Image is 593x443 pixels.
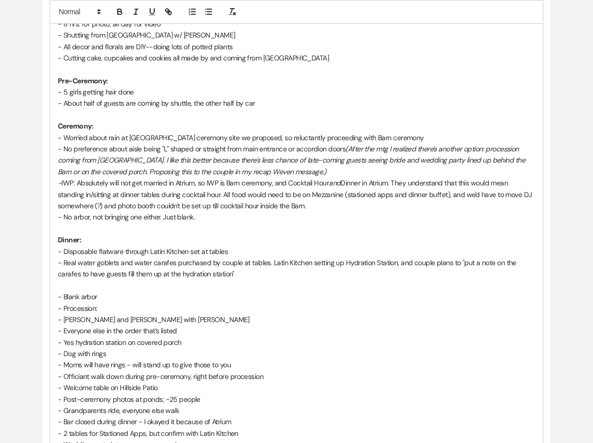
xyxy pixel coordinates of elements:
[58,86,535,98] p: - 5 girls getting hair done
[58,371,535,382] p: - Officiant walk down during pre-ceremony, right before procession
[58,235,81,244] strong: Dinner:
[58,177,535,211] p: IWP: Absolutely will not get married in Atrium, so IWP is Barn ceremony, and Cocktail Hour Dinner...
[58,394,535,405] p: - Post-ceremony photos at ponds; ~25 people
[58,257,535,280] p: - Real water goblets and water carafes purchased by couple at tables. Latin Kitchen setting up Hy...
[58,303,535,314] p: - Procession:
[58,121,93,131] strong: Ceremony:
[58,98,535,109] p: - About half of guests are coming by shuttle, the other half by car
[58,132,535,143] p: - Worried about rain at [GEOGRAPHIC_DATA] ceremony site we proposed, so reluctantly proceeding wi...
[58,291,535,302] p: - Blank arbor
[58,76,108,85] strong: Pre-Ceremony:
[58,416,535,427] p: - Bar closed during dinner - I okayed it because of Atrium
[58,143,535,177] p: - No preference about aisle being "L" shaped or straight from main entrance or accordion doors
[58,359,535,370] p: - Moms will have rings - will stand up to give those to you
[58,325,535,336] p: - Everyone else in the order that’s listed
[58,211,535,223] p: - No arbor, not bringing one either. Just blank.
[58,405,535,416] p: - Grandparents ride, everyone else walk
[58,144,527,176] em: (After the mtg I realized there's another option: procession coming from [GEOGRAPHIC_DATA]. I lik...
[58,178,61,187] em: -
[329,178,340,187] em: and
[58,41,535,52] p: - All decor and florals are DIY--doing lots of potted plants
[58,246,535,257] p: - Disposable flatware through Latin Kitchen set at tables
[58,348,535,359] p: - Dog with rings
[58,337,535,348] p: - Yes hydration station on covered porch
[58,428,535,439] p: - 2 tables for Stationed Apps, but confirm with Latin Kitchen
[58,52,535,64] p: - Cutting cake, cupcakes and cookies all made by and coming from [GEOGRAPHIC_DATA]
[58,29,535,41] p: - Shuttling from [GEOGRAPHIC_DATA] w/ [PERSON_NAME]
[58,382,535,393] p: - Welcome table on Hillside Patio
[58,314,535,325] p: - [PERSON_NAME] and [PERSON_NAME] with [PERSON_NAME]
